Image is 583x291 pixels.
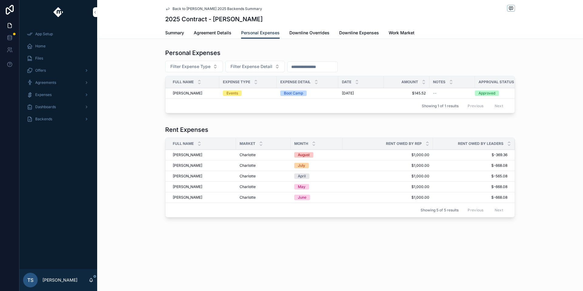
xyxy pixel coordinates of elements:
[173,163,202,168] span: [PERSON_NAME]
[342,91,380,96] a: [DATE]
[389,30,414,36] span: Work Market
[479,91,495,96] div: Approved
[240,195,256,200] span: Charlotte
[27,276,33,284] span: TS
[23,101,94,112] a: Dashboards
[389,27,414,39] a: Work Market
[35,56,43,61] span: Files
[170,63,210,70] span: Filter Expense Type
[346,163,429,168] a: $1,000.00
[23,53,94,64] a: Files
[280,80,311,84] span: Expense Detail
[433,174,507,179] a: $-565.08
[241,30,280,36] span: Personal Expenses
[240,163,287,168] a: Charlotte
[346,174,429,179] a: $1,000.00
[433,184,507,189] a: $-668.08
[173,91,202,96] span: [PERSON_NAME]
[294,163,339,168] a: July
[23,77,94,88] a: Agreements
[172,6,262,11] span: Back to [PERSON_NAME] 2025 Backends Summary
[240,174,256,179] span: Charlotte
[173,195,202,200] span: [PERSON_NAME]
[294,184,339,190] a: May
[43,277,77,283] p: [PERSON_NAME]
[223,80,250,84] span: Expense Type
[342,91,354,96] span: [DATE]
[35,32,53,36] span: App Setup
[346,152,429,157] a: $1,000.00
[165,15,263,23] h1: 2025 Contract - [PERSON_NAME]
[173,163,232,168] a: [PERSON_NAME]
[173,80,194,84] span: Full Name
[173,152,202,157] span: [PERSON_NAME]
[19,24,97,132] div: scrollable content
[401,80,418,84] span: Amount
[240,152,287,157] a: Charlotte
[458,141,503,146] span: Rent Owed By Leaders
[240,174,287,179] a: Charlotte
[241,27,280,39] a: Personal Expenses
[165,49,220,57] h1: Personal Expenses
[23,89,94,100] a: Expenses
[294,195,339,200] a: June
[173,152,232,157] a: [PERSON_NAME]
[339,27,379,39] a: Downline Expenses
[342,80,351,84] span: Date
[240,184,287,189] a: Charlotte
[433,152,507,157] a: $-369.36
[289,27,329,39] a: Downline Overrides
[35,68,46,73] span: Offers
[298,152,310,158] div: August
[421,208,459,213] span: Showing 5 of 5 results
[173,141,194,146] span: Full Name
[294,141,308,146] span: Month
[173,184,232,189] a: [PERSON_NAME]
[289,30,329,36] span: Downline Overrides
[479,80,514,84] span: Approval Status
[35,92,52,97] span: Expenses
[298,173,306,179] div: April
[422,104,459,108] span: Showing 1 of 1 results
[346,195,429,200] a: $1,000.00
[173,174,232,179] a: [PERSON_NAME]
[230,63,272,70] span: Filter Expense Detail
[433,91,471,96] a: --
[280,91,335,96] a: Boot Camp
[223,91,273,96] a: Events
[387,91,426,96] a: $145.52
[240,152,256,157] span: Charlotte
[298,163,305,168] div: July
[23,29,94,39] a: App Setup
[433,91,437,96] span: --
[227,91,238,96] div: Events
[194,30,231,36] span: Agreement Details
[433,195,507,200] span: $-668.08
[240,163,256,168] span: Charlotte
[294,173,339,179] a: April
[165,27,184,39] a: Summary
[35,80,56,85] span: Agreements
[23,65,94,76] a: Offers
[433,163,507,168] a: $-668.08
[346,184,429,189] a: $1,000.00
[173,195,232,200] a: [PERSON_NAME]
[433,80,445,84] span: Notes
[298,184,305,190] div: May
[240,141,255,146] span: Market
[53,7,63,17] img: App logo
[165,61,223,72] button: Select Button
[35,44,46,49] span: Home
[386,141,422,146] span: Rent Owed By Rep
[35,104,56,109] span: Dashboards
[294,152,339,158] a: August
[173,184,202,189] span: [PERSON_NAME]
[475,91,530,96] a: Approved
